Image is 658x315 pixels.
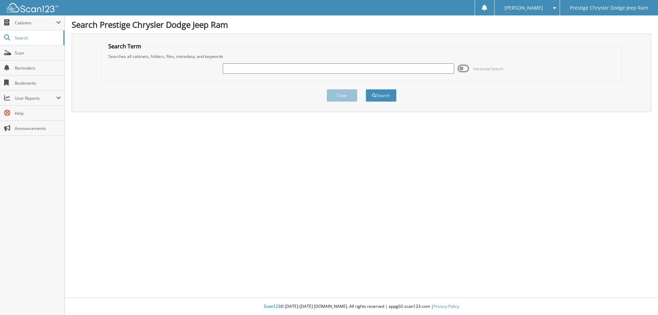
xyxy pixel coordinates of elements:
[327,89,357,102] button: Clear
[15,35,60,41] span: Search
[65,298,658,315] div: © [DATE]-[DATE] [DOMAIN_NAME]. All rights reserved | appg02-scan123-com |
[473,66,503,71] span: Advanced Search
[366,89,397,102] button: Search
[15,20,56,26] span: Cabinets
[570,6,648,10] span: Prestige Chrysler Dodge Jeep Ram
[15,125,61,131] span: Announcements
[72,19,651,30] h1: Search Prestige Chrysler Dodge Jeep Ram
[15,95,56,101] span: User Reports
[624,282,658,315] iframe: Chat Widget
[434,303,459,309] a: Privacy Policy
[105,53,618,59] div: Searches all cabinets, folders, files, metadata, and keywords
[105,43,145,50] legend: Search Term
[15,65,61,71] span: Reminders
[15,110,61,116] span: Help
[264,303,280,309] span: Scan123
[15,50,61,56] span: Scan
[504,6,543,10] span: [PERSON_NAME]
[15,80,61,86] span: Bookmarks
[7,3,58,12] img: scan123-logo-white.svg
